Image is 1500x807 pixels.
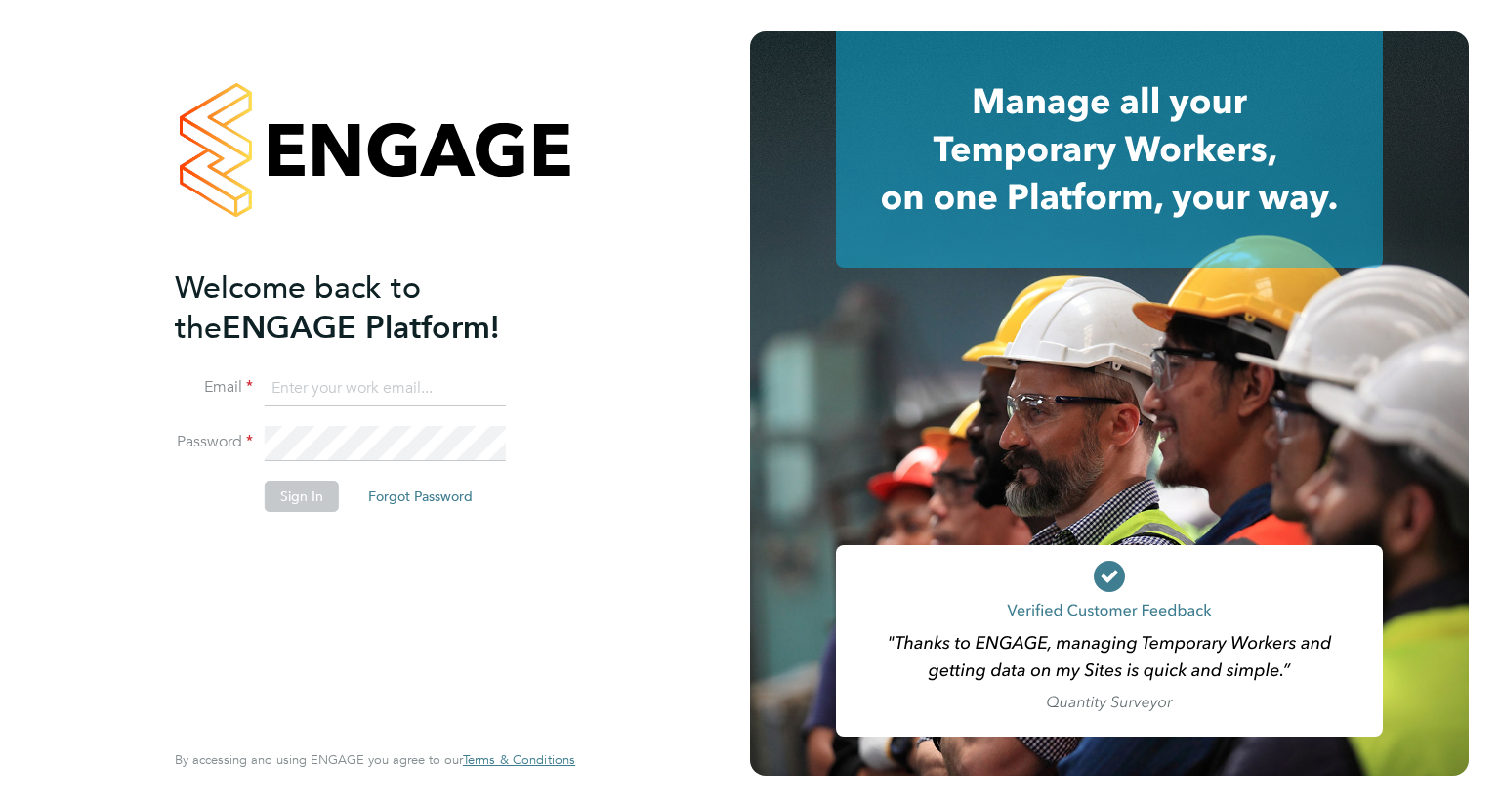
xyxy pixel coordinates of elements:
a: Terms & Conditions [463,752,575,768]
span: Terms & Conditions [463,751,575,768]
span: Welcome back to the [175,269,421,347]
button: Forgot Password [353,481,488,512]
label: Email [175,377,253,398]
span: By accessing and using ENGAGE you agree to our [175,751,575,768]
button: Sign In [265,481,339,512]
label: Password [175,432,253,452]
h2: ENGAGE Platform! [175,268,556,348]
input: Enter your work email... [265,371,506,406]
